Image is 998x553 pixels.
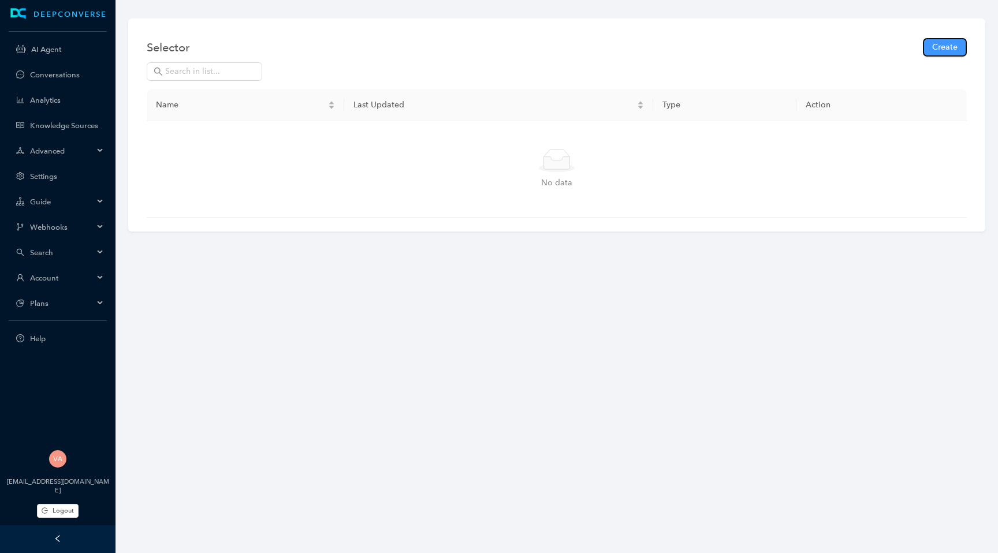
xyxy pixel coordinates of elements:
a: AI Agent [31,45,104,54]
span: Plans [30,299,94,308]
span: Selector [147,38,189,57]
span: Guide [30,197,94,206]
span: deployment-unit [16,147,24,155]
span: Help [30,334,104,343]
a: Analytics [30,96,104,104]
input: Search in list... [165,65,255,78]
span: search [16,248,24,256]
a: LogoDEEPCONVERSE [2,8,113,20]
div: No data [161,177,953,189]
span: Last Updated [353,99,635,111]
button: Logout [37,504,79,518]
img: 5c5f7907468957e522fad195b8a1453a [49,450,66,468]
a: Conversations [30,70,104,79]
span: Name [156,99,326,111]
span: Logout [53,506,74,515]
a: Settings [30,172,104,181]
span: logout [42,507,48,514]
th: Last Updated [344,89,653,121]
span: user [16,274,24,282]
th: Type [653,89,796,121]
span: branches [16,223,24,231]
span: Search [30,248,94,257]
th: Action [796,89,967,121]
span: Advanced [30,147,94,155]
span: Webhooks [30,223,94,231]
span: question-circle [16,334,24,342]
span: search [154,67,163,76]
span: pie-chart [16,299,24,307]
a: Knowledge Sources [30,121,104,130]
th: Name [147,89,344,121]
button: Create [923,38,967,57]
span: Create [932,41,958,54]
span: Account [30,274,94,282]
